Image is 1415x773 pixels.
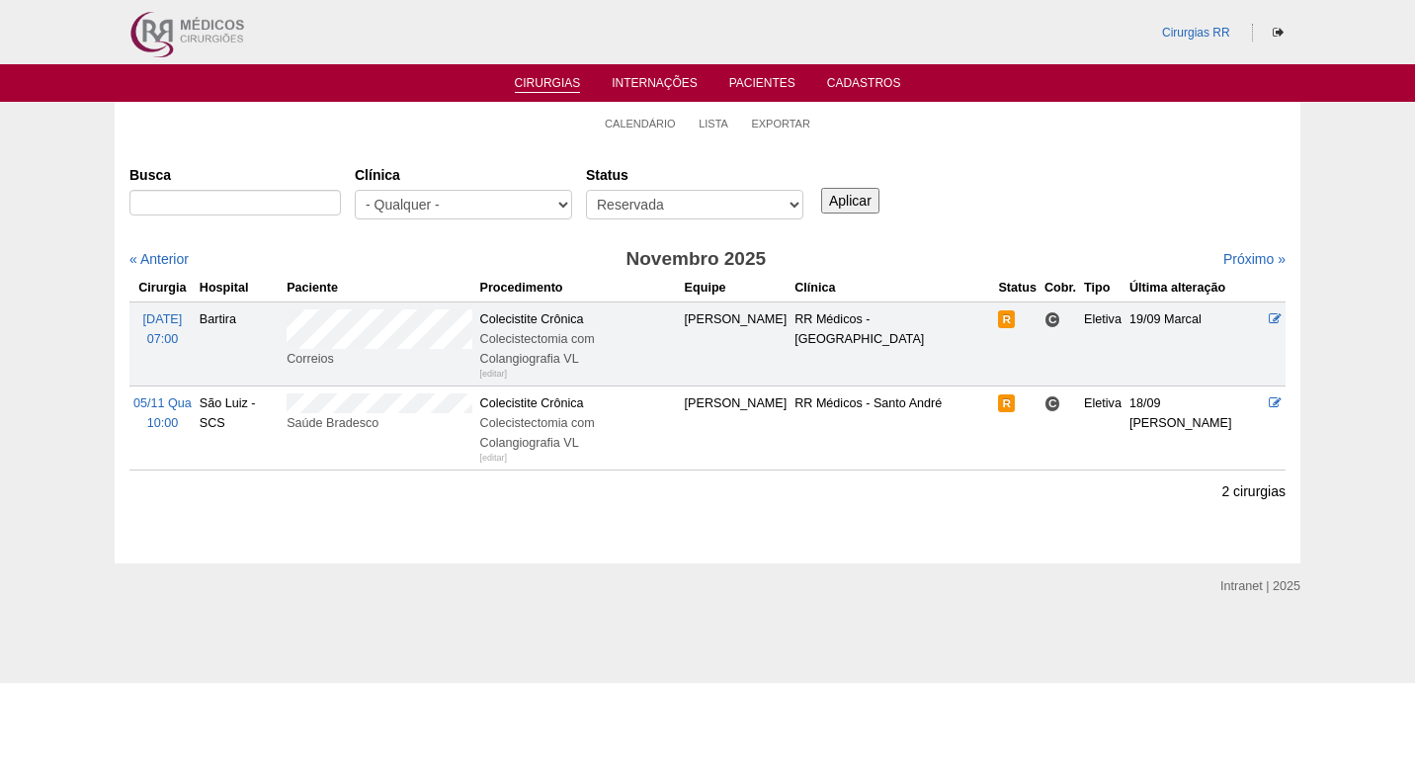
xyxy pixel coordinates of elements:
span: Consultório [1044,311,1061,328]
a: « Anterior [129,251,189,267]
label: Clínica [355,165,572,185]
a: Cirurgias RR [1162,26,1230,40]
td: [PERSON_NAME] [681,301,791,386]
th: Cirurgia [129,274,196,302]
span: 10:00 [147,416,179,430]
div: Colecistectomia com Colangiografia VL [480,329,677,369]
a: Lista [699,117,728,130]
td: Eletiva [1080,301,1125,386]
th: Equipe [681,274,791,302]
th: Tipo [1080,274,1125,302]
label: Busca [129,165,341,185]
th: Hospital [196,274,283,302]
td: [PERSON_NAME] [681,386,791,470]
a: Internações [612,76,698,96]
p: 2 cirurgias [1221,482,1286,501]
a: Editar [1269,396,1282,410]
span: 07:00 [147,332,179,346]
td: Eletiva [1080,386,1125,470]
span: Reservada [998,394,1015,412]
a: [DATE] 07:00 [143,312,183,346]
th: Clínica [791,274,994,302]
span: Consultório [1044,395,1061,412]
div: Intranet | 2025 [1220,576,1300,596]
i: Sair [1273,27,1284,39]
span: 05/11 Qua [133,396,192,410]
a: 05/11 Qua 10:00 [133,396,192,430]
a: Próximo » [1223,251,1286,267]
input: Digite os termos que você deseja procurar. [129,190,341,215]
td: RR Médicos - Santo André [791,386,994,470]
div: Correios [287,349,471,369]
h3: Novembro 2025 [407,245,985,274]
span: [DATE] [143,312,183,326]
td: Bartira [196,301,283,386]
td: RR Médicos - [GEOGRAPHIC_DATA] [791,301,994,386]
a: Pacientes [729,76,795,96]
input: Aplicar [821,188,879,214]
a: Cirurgias [515,76,581,93]
div: [editar] [480,364,508,384]
a: Cadastros [827,76,901,96]
label: Status [586,165,803,185]
div: Saúde Bradesco [287,413,471,433]
th: Última alteração [1125,274,1265,302]
div: [editar] [480,448,508,468]
th: Cobr. [1040,274,1080,302]
a: Exportar [751,117,810,130]
th: Procedimento [476,274,681,302]
td: 18/09 [PERSON_NAME] [1125,386,1265,470]
th: Status [994,274,1040,302]
div: Colecistectomia com Colangiografia VL [480,413,677,453]
th: Paciente [283,274,475,302]
a: Editar [1269,312,1282,326]
td: São Luiz - SCS [196,386,283,470]
td: Colecistite Crônica [476,386,681,470]
span: Reservada [998,310,1015,328]
td: 19/09 Marcal [1125,301,1265,386]
a: Calendário [605,117,676,130]
td: Colecistite Crônica [476,301,681,386]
